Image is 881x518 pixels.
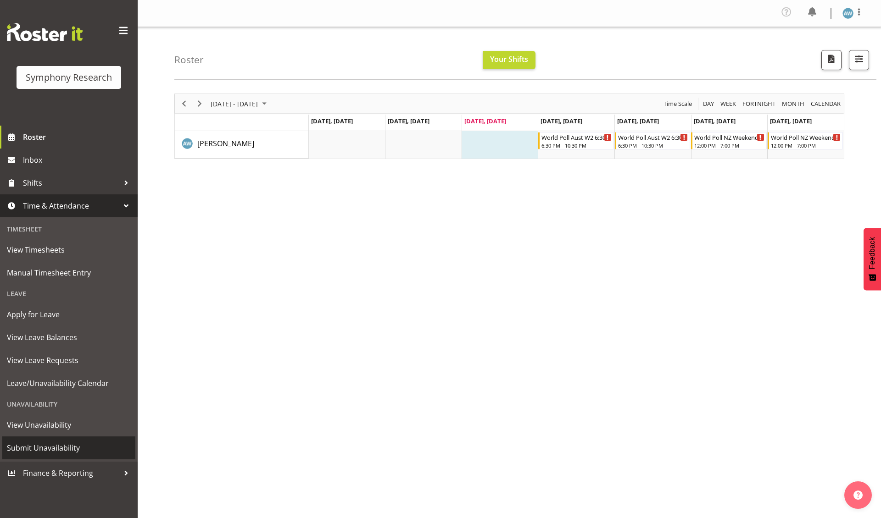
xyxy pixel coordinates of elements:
[2,372,135,395] a: Leave/Unavailability Calendar
[197,138,254,149] a: [PERSON_NAME]
[702,98,716,110] button: Timeline Day
[618,142,688,149] div: 6:30 PM - 10:30 PM
[7,266,131,280] span: Manual Timesheet Entry
[617,117,659,125] span: [DATE], [DATE]
[741,98,777,110] button: Fortnight
[197,138,254,149] span: [PERSON_NAME]
[7,353,131,367] span: View Leave Requests
[615,132,691,149] div: Angela Ward"s event - World Poll Aust W2 6:30pm~10:30pm Begin From Friday, August 29, 2025 at 6:3...
[23,466,119,480] span: Finance & Reporting
[388,117,429,125] span: [DATE], [DATE]
[2,303,135,326] a: Apply for Leave
[849,50,869,70] button: Filter Shifts
[26,71,112,84] div: Symphony Research
[809,98,842,110] button: Month
[821,50,842,70] button: Download a PDF of the roster according to the set date range.
[490,54,528,64] span: Your Shifts
[2,284,135,303] div: Leave
[868,237,876,269] span: Feedback
[2,436,135,459] a: Submit Unavailability
[2,413,135,436] a: View Unavailability
[694,132,764,142] div: World Poll NZ Weekends
[7,441,131,455] span: Submit Unavailability
[210,98,259,110] span: [DATE] - [DATE]
[663,98,693,110] span: Time Scale
[2,395,135,413] div: Unavailability
[541,117,582,125] span: [DATE], [DATE]
[853,490,863,500] img: help-xxl-2.png
[719,98,738,110] button: Timeline Week
[691,132,767,149] div: Angela Ward"s event - World Poll NZ Weekends Begin From Saturday, August 30, 2025 at 12:00:00 PM ...
[7,418,131,432] span: View Unavailability
[2,238,135,261] a: View Timesheets
[719,98,737,110] span: Week
[2,261,135,284] a: Manual Timesheet Entry
[2,220,135,238] div: Timesheet
[694,142,764,149] div: 12:00 PM - 7:00 PM
[174,94,844,159] div: Timeline Week of August 27, 2025
[781,98,805,110] span: Month
[7,376,131,390] span: Leave/Unavailability Calendar
[7,331,131,344] span: View Leave Balances
[175,131,309,159] td: Angela Ward resource
[23,153,133,167] span: Inbox
[309,131,844,159] table: Timeline Week of August 27, 2025
[23,199,119,213] span: Time & Attendance
[7,243,131,257] span: View Timesheets
[23,130,133,144] span: Roster
[864,228,881,290] button: Feedback - Show survey
[694,117,736,125] span: [DATE], [DATE]
[209,98,271,110] button: August 25 - 31, 2025
[771,132,841,142] div: World Poll NZ Weekends
[7,308,131,321] span: Apply for Leave
[174,55,204,65] h4: Roster
[2,326,135,349] a: View Leave Balances
[464,117,506,125] span: [DATE], [DATE]
[178,98,190,110] button: Previous
[810,98,842,110] span: calendar
[194,98,206,110] button: Next
[781,98,806,110] button: Timeline Month
[7,23,83,41] img: Rosterit website logo
[742,98,776,110] span: Fortnight
[770,117,812,125] span: [DATE], [DATE]
[311,117,353,125] span: [DATE], [DATE]
[768,132,843,149] div: Angela Ward"s event - World Poll NZ Weekends Begin From Sunday, August 31, 2025 at 12:00:00 PM GM...
[483,51,535,69] button: Your Shifts
[192,94,207,113] div: Next
[842,8,853,19] img: angela-ward1839.jpg
[176,94,192,113] div: Previous
[662,98,694,110] button: Time Scale
[541,142,612,149] div: 6:30 PM - 10:30 PM
[771,142,841,149] div: 12:00 PM - 7:00 PM
[702,98,715,110] span: Day
[618,132,688,142] div: World Poll Aust W2 6:30pm~10:30pm
[541,132,612,142] div: World Poll Aust W2 6:30pm~10:30pm
[538,132,614,149] div: Angela Ward"s event - World Poll Aust W2 6:30pm~10:30pm Begin From Thursday, August 28, 2025 at 6...
[23,176,119,190] span: Shifts
[2,349,135,372] a: View Leave Requests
